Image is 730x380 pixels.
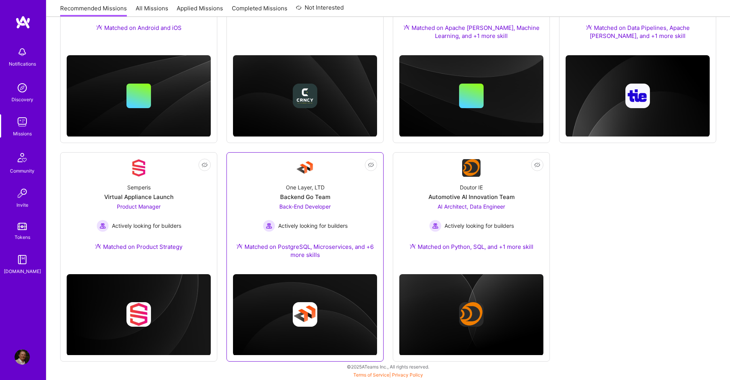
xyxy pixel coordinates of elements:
[15,44,30,60] img: bell
[67,55,211,137] img: cover
[232,4,287,17] a: Completed Missions
[353,372,389,378] a: Terms of Service
[278,222,348,230] span: Actively looking for builders
[534,162,540,168] i: icon EyeClosed
[236,243,243,249] img: Ateam Purple Icon
[117,203,161,210] span: Product Manager
[293,84,317,108] img: Company logo
[177,4,223,17] a: Applied Missions
[625,84,650,108] img: Company logo
[586,24,592,30] img: Ateam Purple Icon
[233,243,377,259] div: Matched on PostgreSQL, Microservices, and +6 more skills
[279,203,331,210] span: Back-End Developer
[95,243,182,251] div: Matched on Product Strategy
[127,183,151,191] div: Semperis
[13,349,32,365] a: User Avatar
[462,159,481,177] img: Company Logo
[97,220,109,232] img: Actively looking for builders
[10,167,34,175] div: Community
[296,159,314,177] img: Company Logo
[15,349,30,365] img: User Avatar
[15,233,30,241] div: Tokens
[15,15,31,29] img: logo
[60,4,127,17] a: Recommended Missions
[15,114,30,130] img: teamwork
[460,183,483,191] div: Doutor IE
[296,3,344,17] a: Not Interested
[96,24,102,30] img: Ateam Purple Icon
[429,220,441,232] img: Actively looking for builders
[126,302,151,327] img: Company logo
[95,243,101,249] img: Ateam Purple Icon
[16,201,28,209] div: Invite
[9,60,36,68] div: Notifications
[368,162,374,168] i: icon EyeClosed
[410,243,533,251] div: Matched on Python, SQL, and +1 more skill
[410,243,416,249] img: Ateam Purple Icon
[15,252,30,267] img: guide book
[18,223,27,230] img: tokens
[130,159,148,177] img: Company Logo
[566,55,710,137] img: cover
[96,24,182,32] div: Matched on Android and iOS
[136,4,168,17] a: All Missions
[293,302,317,327] img: Company logo
[399,274,543,356] img: cover
[459,302,484,327] img: Company logo
[13,130,32,138] div: Missions
[15,186,30,201] img: Invite
[4,267,41,275] div: [DOMAIN_NAME]
[46,357,730,376] div: © 2025 ATeams Inc., All rights reserved.
[13,148,31,167] img: Community
[233,159,377,268] a: Company LogoOne Layer, LTDBackend Go TeamBack-End Developer Actively looking for buildersActively...
[11,95,33,104] div: Discovery
[67,274,211,356] img: cover
[286,183,325,191] div: One Layer, LTD
[233,55,377,137] img: cover
[104,193,174,201] div: Virtual Appliance Launch
[67,159,211,260] a: Company LogoSemperisVirtual Appliance LaunchProduct Manager Actively looking for buildersActively...
[445,222,514,230] span: Actively looking for builders
[263,220,275,232] img: Actively looking for builders
[399,55,543,137] img: cover
[233,274,377,356] img: cover
[112,222,181,230] span: Actively looking for builders
[280,193,330,201] div: Backend Go Team
[15,80,30,95] img: discovery
[202,162,208,168] i: icon EyeClosed
[566,24,710,40] div: Matched on Data Pipelines, Apache [PERSON_NAME], and +1 more skill
[392,372,423,378] a: Privacy Policy
[399,159,543,260] a: Company LogoDoutor IEAutomotive AI Innovation TeamAI Architect, Data Engineer Actively looking fo...
[399,24,543,40] div: Matched on Apache [PERSON_NAME], Machine Learning, and +1 more skill
[404,24,410,30] img: Ateam Purple Icon
[428,193,515,201] div: Automotive AI Innovation Team
[438,203,505,210] span: AI Architect, Data Engineer
[353,372,423,378] span: |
